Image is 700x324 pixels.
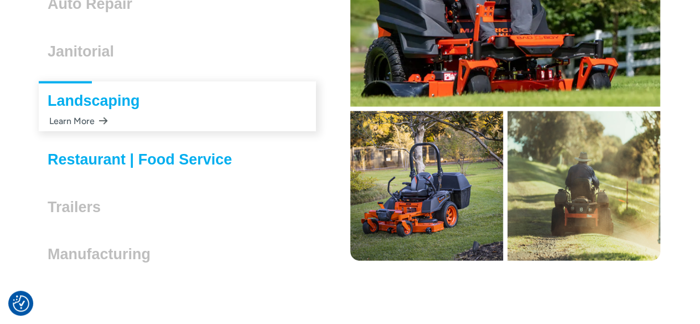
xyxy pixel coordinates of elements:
[48,199,110,215] h3: Trailers
[48,246,159,263] h3: Manufacturing
[13,295,29,312] button: Consent Preferences
[48,92,149,109] h3: Landscaping
[48,43,123,60] h3: Janitorial
[13,295,29,312] img: Revisit consent button
[48,110,108,132] div: Learn More
[48,151,241,168] h3: Restaurant | Food Service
